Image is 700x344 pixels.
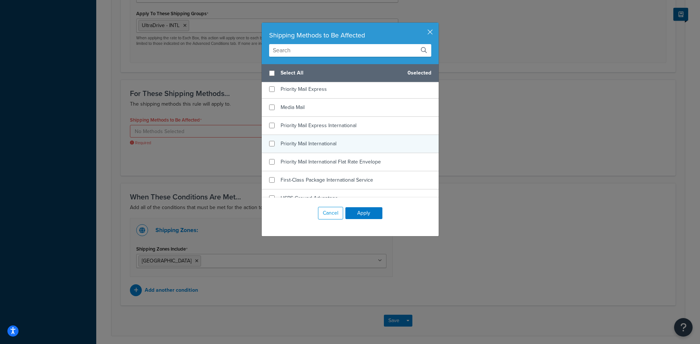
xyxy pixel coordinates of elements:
[269,44,431,57] input: Search
[281,85,327,93] span: Priority Mail Express
[318,207,343,219] button: Cancel
[345,207,382,219] button: Apply
[281,176,373,184] span: First-Class Package International Service
[281,140,336,148] span: Priority Mail International
[262,64,439,82] div: 0 selected
[281,194,338,202] span: USPS Ground Advantage
[281,158,381,166] span: Priority Mail International Flat Rate Envelope
[281,103,305,111] span: Media Mail
[281,68,402,78] span: Select All
[269,30,431,40] div: Shipping Methods to Be Affected
[281,122,356,129] span: Priority Mail Express International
